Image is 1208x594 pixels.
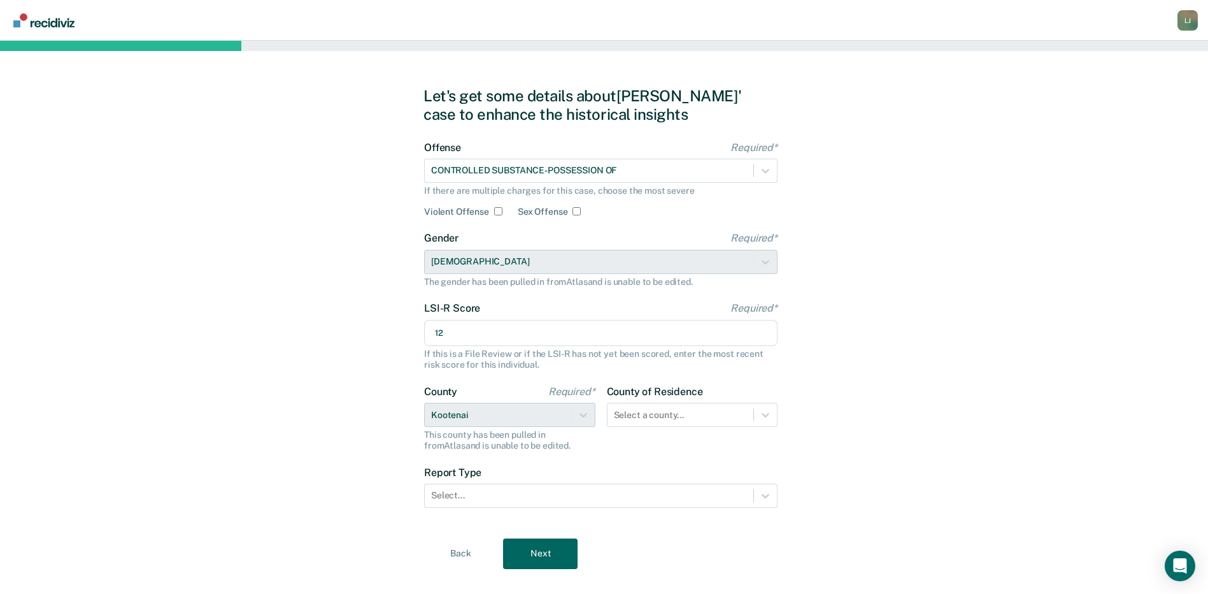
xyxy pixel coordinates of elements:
span: Required* [730,232,778,244]
label: Gender [424,232,778,244]
span: Required* [548,386,595,398]
img: Recidiviz [13,13,75,27]
label: Report Type [424,467,778,479]
div: If this is a File Review or if the LSI-R has not yet been scored, enter the most recent risk scor... [424,349,778,370]
span: Required* [730,141,778,154]
button: Back [423,539,498,569]
label: Offense [424,141,778,154]
label: Violent Offense [424,206,489,217]
label: County [424,386,595,398]
button: Next [503,539,578,569]
div: Let's get some details about [PERSON_NAME]' case to enhance the historical insights [423,87,785,124]
div: The gender has been pulled in from Atlas and is unable to be edited. [424,277,778,287]
button: Profile dropdown button [1177,10,1198,31]
label: County of Residence [607,386,778,398]
label: Sex Offense [518,206,567,217]
label: LSI-R Score [424,302,778,314]
div: This county has been pulled in from Atlas and is unable to be edited. [424,430,595,451]
div: L J [1177,10,1198,31]
div: If there are multiple charges for this case, choose the most severe [424,185,778,196]
div: Open Intercom Messenger [1165,551,1195,581]
span: Required* [730,302,778,314]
